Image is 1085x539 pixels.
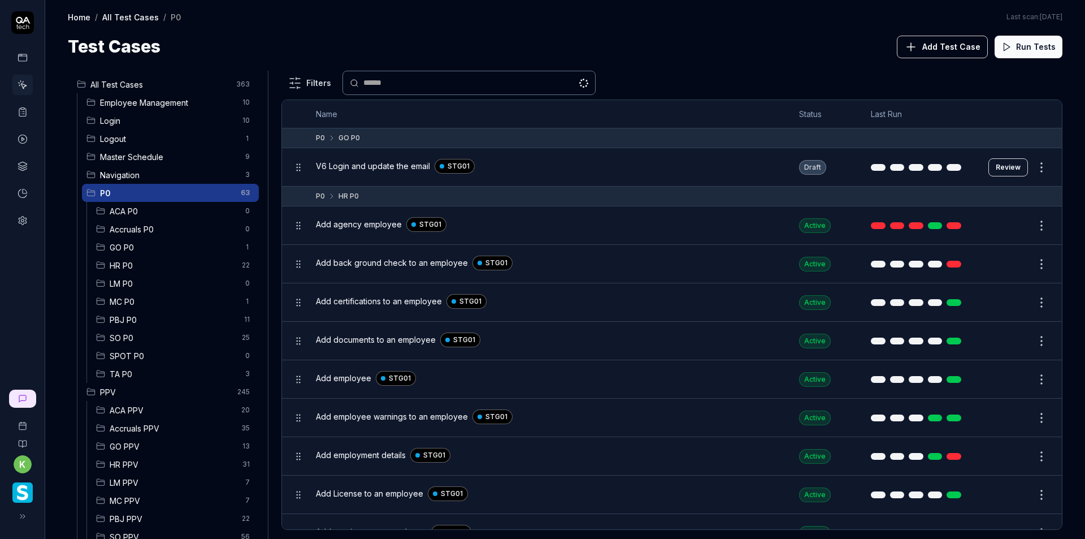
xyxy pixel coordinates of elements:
[100,97,236,109] span: Employee Management
[788,100,860,128] th: Status
[316,191,325,201] div: P0
[241,295,254,308] span: 1
[995,36,1062,58] button: Run Tests
[82,111,259,130] div: Drag to reorderLogin10
[232,77,254,91] span: 363
[92,256,259,274] div: Drag to reorderHR P022
[241,150,254,163] span: 9
[92,347,259,365] div: Drag to reorderSPOT P00
[316,526,427,538] span: Add rotations to an employee
[282,399,1062,437] tr: Add employee warnings to an employeeSTG01Active
[440,333,480,347] a: STG01
[305,100,788,128] th: Name
[453,335,475,345] span: STG01
[472,409,513,424] a: STG01
[241,476,254,489] span: 7
[92,365,259,383] div: Drag to reorderTA P03
[82,93,259,111] div: Drag to reorderEmployee Management10
[100,115,236,127] span: Login
[799,372,831,387] div: Active
[236,186,254,200] span: 63
[316,295,442,307] span: Add certifications to an employee
[110,495,238,507] span: MC PPV
[92,419,259,437] div: Drag to reorderAccruals PPV35
[316,372,371,384] span: Add employee
[799,449,831,464] div: Active
[419,219,441,230] span: STG01
[316,488,423,499] span: Add License to an employee
[233,385,254,399] span: 245
[9,390,36,408] a: New conversation
[860,100,977,128] th: Last Run
[12,482,33,503] img: Smartlinx Logo
[428,486,468,501] a: STG01
[5,430,40,449] a: Documentation
[459,296,481,307] span: STG01
[316,411,468,422] span: Add employee warnings to an employee
[241,168,254,182] span: 3
[897,36,988,58] button: Add Test Case
[241,277,254,290] span: 0
[92,437,259,455] div: Drag to reorderGO PPV13
[389,373,411,383] span: STG01
[444,527,466,537] span: STG01
[95,11,98,23] div: /
[799,160,826,175] div: Draft
[282,283,1062,322] tr: Add certifications to an employeeSTG01Active
[92,491,259,510] div: Drag to reorderMC PPV7
[237,258,254,272] span: 22
[282,437,1062,476] tr: Add employment detailsSTG01Active
[100,169,238,181] span: Navigation
[92,455,259,473] div: Drag to reorderHR PPV31
[82,383,259,401] div: Drag to reorderPPV245
[316,257,468,269] span: Add back ground check to an employee
[82,184,259,202] div: Drag to reorderP063
[281,72,338,94] button: Filters
[100,187,234,199] span: P0
[92,220,259,238] div: Drag to reorderAccruals P00
[282,322,1062,360] tr: Add documents to an employeeSTG01Active
[241,204,254,218] span: 0
[237,403,254,417] span: 20
[1040,12,1062,21] time: [DATE]
[110,205,238,217] span: ACA P0
[100,151,238,163] span: Master Schedule
[100,133,238,145] span: Logout
[5,473,40,505] button: Smartlinx Logo
[110,223,238,235] span: Accruals P0
[110,332,235,344] span: SO P0
[68,11,90,23] a: Home
[90,79,229,90] span: All Test Cases
[14,455,32,473] button: k
[282,360,1062,399] tr: Add employeeSTG01Active
[92,510,259,528] div: Drag to reorderPBJ PPV22
[82,148,259,166] div: Drag to reorderMaster Schedule9
[282,148,1062,187] tr: V6 Login and update the emailSTG01DraftReview
[472,256,513,270] a: STG01
[988,158,1028,176] button: Review
[163,11,166,23] div: /
[102,11,159,23] a: All Test Cases
[485,258,507,268] span: STG01
[316,218,402,230] span: Add agency employee
[237,421,254,435] span: 35
[1006,12,1062,22] span: Last scan:
[68,34,160,59] h1: Test Cases
[238,114,254,127] span: 10
[448,161,470,171] span: STG01
[241,222,254,236] span: 0
[92,311,259,329] div: Drag to reorderPBJ P011
[799,488,831,502] div: Active
[92,274,259,292] div: Drag to reorderLM P00
[110,513,235,525] span: PBJ PPV
[282,245,1062,283] tr: Add back ground check to an employeeSTG01Active
[282,476,1062,514] tr: Add License to an employeeSTG01Active
[110,314,237,326] span: PBJ P0
[485,412,507,422] span: STG01
[316,334,436,346] span: Add documents to an employee
[241,132,254,145] span: 1
[110,422,235,434] span: Accruals PPV
[410,448,450,463] a: STG01
[441,489,463,499] span: STG01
